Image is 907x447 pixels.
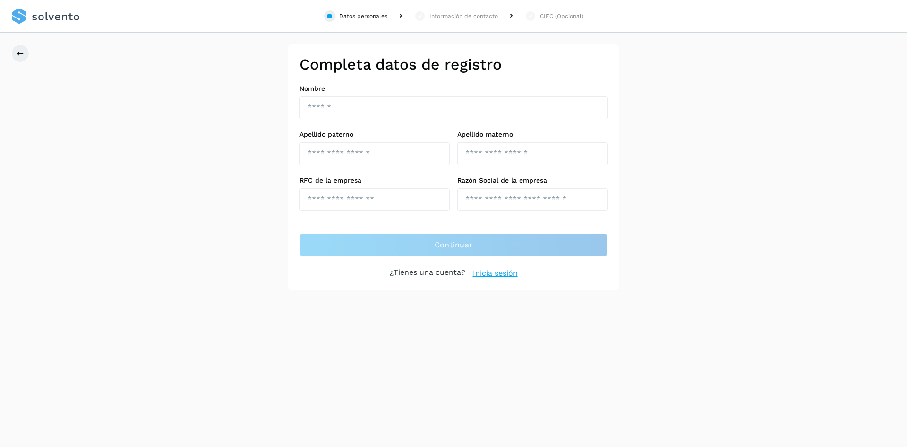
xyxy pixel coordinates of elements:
[435,240,473,250] span: Continuar
[299,176,450,184] label: RFC de la empresa
[473,268,518,279] a: Inicia sesión
[457,131,608,139] label: Apellido materno
[429,12,498,20] div: Información de contacto
[299,131,450,139] label: Apellido paterno
[540,12,583,20] div: CIEC (Opcional)
[339,12,387,20] div: Datos personales
[457,176,608,184] label: Razón Social de la empresa
[299,85,608,93] label: Nombre
[390,268,465,279] p: ¿Tienes una cuenta?
[299,234,608,256] button: Continuar
[299,55,608,73] h2: Completa datos de registro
